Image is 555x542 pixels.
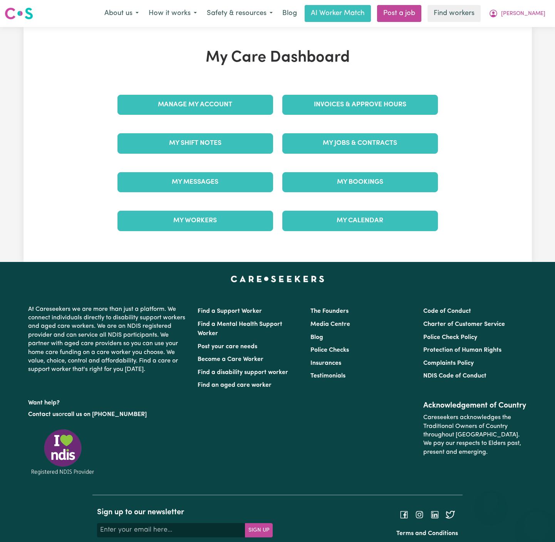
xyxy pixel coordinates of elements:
[198,382,272,388] a: Find an aged care worker
[310,360,341,366] a: Insurances
[28,411,59,418] a: Contact us
[5,5,33,22] a: Careseekers logo
[97,523,245,537] input: Enter your email here...
[423,401,527,410] h2: Acknowledgement of Country
[423,321,505,327] a: Charter of Customer Service
[198,369,288,376] a: Find a disability support worker
[310,373,345,379] a: Testimonials
[198,344,257,350] a: Post your care needs
[423,347,501,353] a: Protection of Human Rights
[310,334,323,341] a: Blog
[423,360,474,366] a: Complaints Policy
[231,276,324,282] a: Careseekers home page
[198,356,263,362] a: Become a Care Worker
[117,95,273,115] a: Manage My Account
[282,133,438,153] a: My Jobs & Contracts
[99,5,144,22] button: About us
[423,373,486,379] a: NDIS Code of Conduct
[28,396,188,407] p: Want help?
[28,407,188,422] p: or
[524,511,549,536] iframe: Button to launch messaging window
[117,133,273,153] a: My Shift Notes
[117,211,273,231] a: My Workers
[377,5,421,22] a: Post a job
[5,7,33,20] img: Careseekers logo
[310,308,349,314] a: The Founders
[97,508,273,517] h2: Sign up to our newsletter
[423,308,471,314] a: Code of Conduct
[64,411,147,418] a: call us on [PHONE_NUMBER]
[305,5,371,22] a: AI Worker Match
[198,321,282,337] a: Find a Mental Health Support Worker
[310,321,350,327] a: Media Centre
[113,49,443,67] h1: My Care Dashboard
[282,95,438,115] a: Invoices & Approve Hours
[28,428,97,476] img: Registered NDIS provider
[245,523,273,537] button: Subscribe
[396,530,458,537] a: Terms and Conditions
[144,5,202,22] button: How it works
[446,511,455,517] a: Follow Careseekers on Twitter
[282,172,438,192] a: My Bookings
[483,493,498,508] iframe: Close message
[117,172,273,192] a: My Messages
[28,302,188,377] p: At Careseekers we are more than just a platform. We connect individuals directly to disability su...
[282,211,438,231] a: My Calendar
[423,334,477,341] a: Police Check Policy
[310,347,349,353] a: Police Checks
[202,5,278,22] button: Safety & resources
[501,10,545,18] span: [PERSON_NAME]
[423,410,527,460] p: Careseekers acknowledges the Traditional Owners of Country throughout [GEOGRAPHIC_DATA]. We pay o...
[430,511,439,517] a: Follow Careseekers on LinkedIn
[428,5,481,22] a: Find workers
[415,511,424,517] a: Follow Careseekers on Instagram
[198,308,262,314] a: Find a Support Worker
[399,511,409,517] a: Follow Careseekers on Facebook
[484,5,550,22] button: My Account
[278,5,302,22] a: Blog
